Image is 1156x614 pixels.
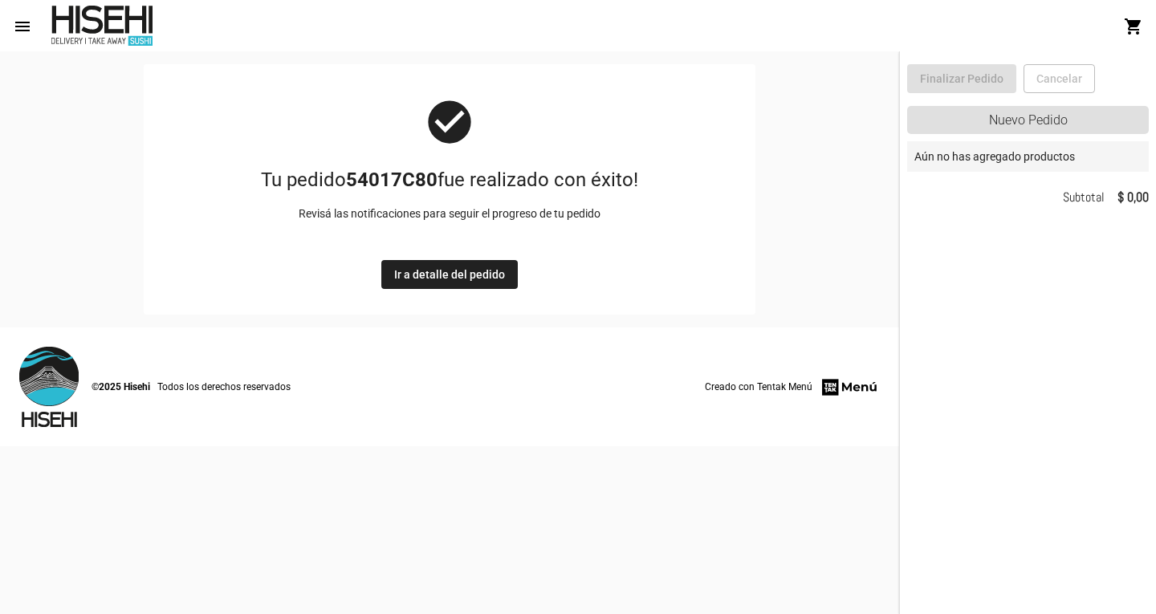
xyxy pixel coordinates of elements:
a: Creado con Tentak Menú [705,376,880,398]
div: Aún no has agregado productos [907,141,1149,172]
mat-icon: menu [13,17,32,36]
mat-icon: check_circle [424,96,475,148]
span: Todos los derechos reservados [157,379,291,395]
span: Ir a detalle del pedido [394,268,505,281]
h1: Tu pedido fue realizado con éxito! [157,167,743,193]
b: 54017C80 [346,169,438,191]
p: Revisá las notificaciones para seguir el progreso de tu pedido [157,205,743,222]
span: Creado con Tentak Menú [705,379,812,395]
strong: $ 0,00 [1117,186,1149,209]
div: Nuevo Pedido [907,106,1149,134]
button: Ir a detalle del pedido [381,260,518,289]
span: Subtotal [1063,186,1105,209]
span: ©2025 Hisehi [92,379,150,395]
mat-icon: shopping_cart [1124,17,1143,36]
img: menu-firm.png [820,376,880,398]
button: Finalizar Pedido [907,64,1016,93]
button: Cancelar [1024,64,1095,93]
